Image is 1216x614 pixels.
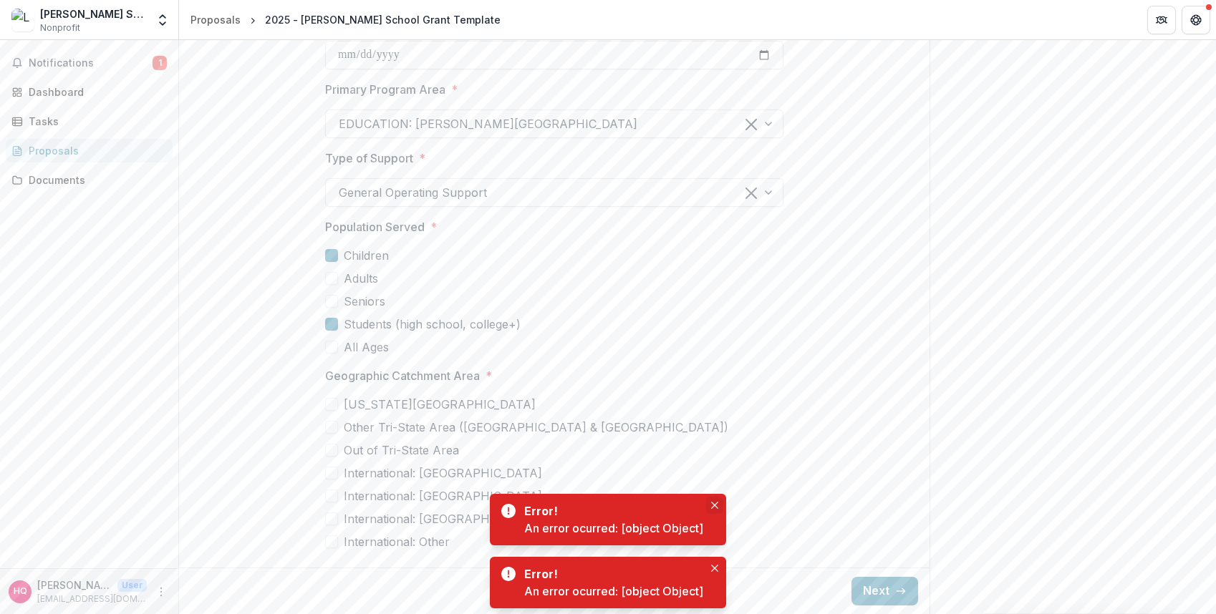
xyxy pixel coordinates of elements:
div: Clear selected options [745,184,757,201]
button: Open entity switcher [153,6,173,34]
span: Nonprofit [40,21,80,34]
p: [EMAIL_ADDRESS][DOMAIN_NAME] [37,593,147,605]
a: Proposals [185,9,246,30]
span: International: [GEOGRAPHIC_DATA] [344,487,542,505]
button: Close [706,497,723,514]
div: An error ocurred: [object Object] [524,583,703,600]
p: Primary Program Area [325,81,445,98]
span: Children [344,247,389,264]
p: Population Served [325,218,425,235]
div: An error ocurred: [object Object] [524,520,703,537]
button: Notifications1 [6,52,173,74]
div: [PERSON_NAME] School for the Blind [40,6,147,21]
span: 1 [153,56,167,70]
div: Proposals [190,12,241,27]
div: Tasks [29,114,161,129]
div: Error! [524,502,698,520]
span: Seniors [344,293,385,310]
div: Proposals [29,143,161,158]
a: Proposals [6,139,173,162]
span: International: Other [344,533,450,550]
p: [PERSON_NAME] [37,578,112,593]
span: All Ages [344,338,389,356]
button: Next [851,577,918,605]
p: Type of Support [325,150,413,167]
button: Close [706,560,723,577]
nav: breadcrumb [185,9,506,30]
span: Other Tri-State Area ([GEOGRAPHIC_DATA] & [GEOGRAPHIC_DATA]) [344,419,728,436]
a: Documents [6,168,173,192]
span: Notifications [29,57,153,69]
div: Error! [524,565,698,583]
p: User [117,579,147,592]
span: Adults [344,270,378,287]
div: Documents [29,172,161,187]
span: [US_STATE][GEOGRAPHIC_DATA] [344,396,536,413]
a: Dashboard [6,80,173,104]
span: International: [GEOGRAPHIC_DATA] [344,464,542,482]
div: Dashboard [29,84,161,99]
div: Clear selected options [745,115,757,132]
span: Out of Tri-State Area [344,442,459,459]
span: International: [GEOGRAPHIC_DATA] [344,510,542,527]
div: 2025 - [PERSON_NAME] School Grant Template [265,12,501,27]
img: Lavelle School for the Blind [11,9,34,31]
div: Heather Quiroga [14,587,27,596]
a: Tasks [6,109,173,133]
button: Get Help [1182,6,1210,34]
span: Students (high school, college+) [344,316,521,333]
button: More [153,583,170,600]
p: Geographic Catchment Area [325,367,480,384]
button: Partners [1147,6,1176,34]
